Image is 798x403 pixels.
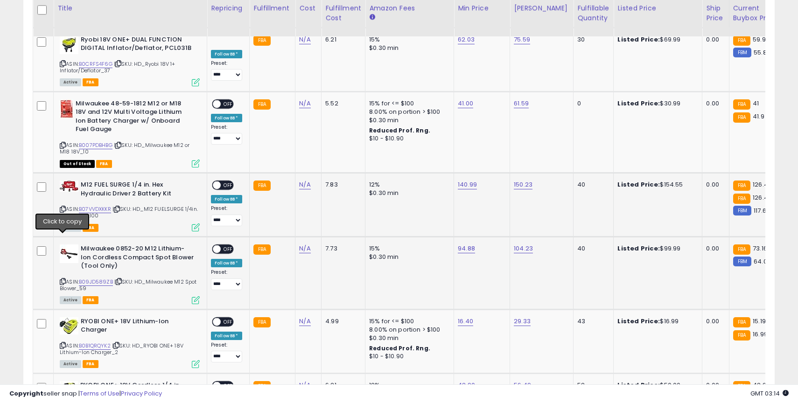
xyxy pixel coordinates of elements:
[221,245,236,253] span: OFF
[96,160,112,168] span: FBA
[76,99,189,136] b: Milwaukee 48-59-1812 M12 or M18 18V and 12V Multi Voltage Lithium Ion Battery Charger w/ Onboard ...
[369,317,447,326] div: 15% for <= $100
[253,317,271,327] small: FBA
[369,353,447,361] div: $10 - $10.90
[733,244,750,255] small: FBA
[617,99,660,108] b: Listed Price:
[83,224,98,232] span: FBA
[733,48,751,57] small: FBM
[83,296,98,304] span: FBA
[211,3,245,13] div: Repricing
[253,3,291,13] div: Fulfillment
[369,344,430,352] b: Reduced Prof. Rng.
[733,257,751,266] small: FBM
[79,205,111,213] a: B07VVDXKKR
[369,116,447,125] div: $0.30 min
[79,141,112,149] a: B007PDBHBG
[706,181,721,189] div: 0.00
[754,257,771,266] span: 64.02
[514,180,532,189] a: 150.23
[253,99,271,110] small: FBA
[577,3,609,23] div: Fulfillable Quantity
[60,181,200,230] div: ASIN:
[81,181,194,200] b: M12 FUEL SURGE 1/4 in. Hex Hydraulic Driver 2 Battery Kit
[458,180,477,189] a: 140.99
[617,3,698,13] div: Listed Price
[753,244,767,253] span: 73.16
[458,244,475,253] a: 94.88
[514,317,531,326] a: 29.33
[617,35,660,44] b: Listed Price:
[60,317,200,367] div: ASIN:
[733,112,750,123] small: FBA
[325,181,358,189] div: 7.83
[121,389,162,398] a: Privacy Policy
[60,141,189,155] span: | SKU: HD_Milwaukee M12 or M18 18V_10
[577,99,606,108] div: 0
[60,205,198,219] span: | SKU: HD_M12 FUELSURGE 1/4in. HexHyd Dr_100
[369,135,447,143] div: $10 - $10.90
[211,269,242,290] div: Preset:
[211,124,242,145] div: Preset:
[706,99,721,108] div: 0.00
[753,112,764,121] span: 41.9
[753,317,766,326] span: 15.19
[60,35,78,54] img: 41pIgXBsNkL._SL40_.jpg
[57,3,203,13] div: Title
[221,318,236,326] span: OFF
[753,35,770,44] span: 59.99
[514,3,569,13] div: [PERSON_NAME]
[211,60,242,81] div: Preset:
[369,244,447,253] div: 15%
[369,126,430,134] b: Reduced Prof. Rng.
[83,360,98,368] span: FBA
[458,3,506,13] div: Min Price
[369,326,447,334] div: 8.00% on portion > $100
[514,244,533,253] a: 104.23
[221,100,236,108] span: OFF
[369,35,447,44] div: 15%
[706,3,725,23] div: Ship Price
[369,44,447,52] div: $0.30 min
[458,35,475,44] a: 62.03
[60,224,81,232] span: All listings currently available for purchase on Amazon
[514,35,530,44] a: 75.59
[577,181,606,189] div: 40
[60,160,95,168] span: All listings that are currently out of stock and unavailable for purchase on Amazon
[211,332,242,340] div: Follow BB *
[733,35,750,46] small: FBA
[753,180,772,189] span: 126.43
[9,389,43,398] strong: Copyright
[81,35,194,55] b: Ryobi 18V ONE+ DUAL FUNCTION DIGITAL Inflator/Deflator, PCL031B
[577,244,606,253] div: 40
[60,78,81,86] span: All listings currently available for purchase on Amazon
[617,244,695,253] div: $99.99
[369,99,447,108] div: 15% for <= $100
[325,35,358,44] div: 6.21
[60,181,78,192] img: 61qtpgZbhcL._SL40_.jpg
[753,330,768,339] span: 16.99
[617,317,695,326] div: $16.99
[733,317,750,327] small: FBA
[754,206,770,215] span: 117.69
[81,317,194,337] b: RYOBI ONE+ 18V Lithium-Ion Charger
[60,278,197,292] span: | SKU: HD_Milwaukee M12 Spot Blower_59
[299,3,317,13] div: Cost
[369,181,447,189] div: 12%
[754,48,770,57] span: 55.86
[617,317,660,326] b: Listed Price:
[753,99,759,108] span: 41
[299,35,310,44] a: N/A
[299,99,310,108] a: N/A
[617,99,695,108] div: $30.99
[60,342,183,356] span: | SKU: HD_RYOBI ONE+ 18V Lithium-Ion Charger_2
[299,244,310,253] a: N/A
[617,181,695,189] div: $154.55
[617,244,660,253] b: Listed Price:
[325,3,361,23] div: Fulfillment Cost
[79,342,111,350] a: B0B1QRQYK2
[325,317,358,326] div: 4.99
[733,194,750,204] small: FBA
[577,317,606,326] div: 43
[60,244,78,263] img: 41QmuAF-29L._SL40_.jpg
